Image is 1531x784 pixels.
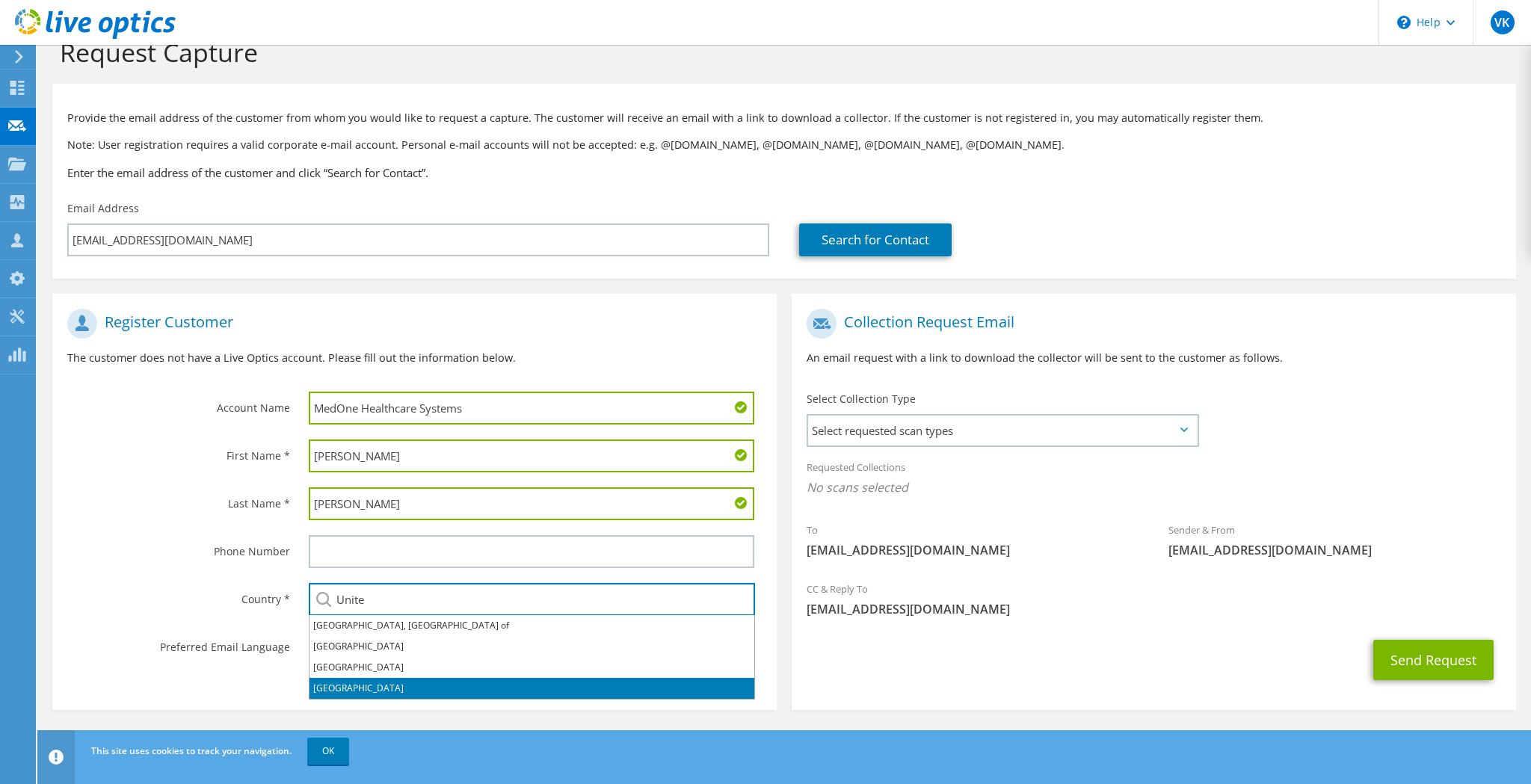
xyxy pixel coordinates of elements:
[807,542,1139,558] span: [EMAIL_ADDRESS][DOMAIN_NAME]
[309,678,754,699] li: [GEOGRAPHIC_DATA]
[792,573,1516,625] div: CC & Reply To
[792,514,1153,566] div: To
[807,309,1494,339] h1: Collection Request Email
[67,164,1501,181] h3: Enter the email address of the customer and click “Search for Contact”.
[67,392,290,416] label: Account Name
[309,636,754,657] li: [GEOGRAPHIC_DATA]
[807,479,1501,496] span: No scans selected
[91,744,292,757] span: This site uses cookies to track your navigation.
[807,601,1501,617] span: [EMAIL_ADDRESS][DOMAIN_NAME]
[67,137,1501,153] p: Note: User registration requires a valid corporate e-mail account. Personal e-mail accounts will ...
[67,439,290,463] label: First Name *
[1397,16,1411,29] svg: \n
[307,738,349,765] a: OK
[309,615,754,636] li: [GEOGRAPHIC_DATA], [GEOGRAPHIC_DATA] of
[60,37,1501,68] h1: Request Capture
[1153,514,1515,566] div: Sender & From
[67,350,762,366] p: The customer does not have a Live Optics account. Please fill out the information below.
[1373,640,1494,680] button: Send Request
[67,631,290,655] label: Preferred Email Language
[67,535,290,559] label: Phone Number
[67,583,290,607] label: Country *
[1491,10,1515,34] span: VK
[799,223,952,256] a: Search for Contact
[807,350,1501,366] p: An email request with a link to download the collector will be sent to the customer as follows.
[67,110,1501,126] p: Provide the email address of the customer from whom you would like to request a capture. The cust...
[67,487,290,511] label: Last Name *
[309,657,754,678] li: [GEOGRAPHIC_DATA]
[67,201,139,216] label: Email Address
[808,416,1197,445] span: Select requested scan types
[67,309,754,339] h1: Register Customer
[792,451,1516,507] div: Requested Collections
[1168,542,1500,558] span: [EMAIL_ADDRESS][DOMAIN_NAME]
[807,392,916,407] label: Select Collection Type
